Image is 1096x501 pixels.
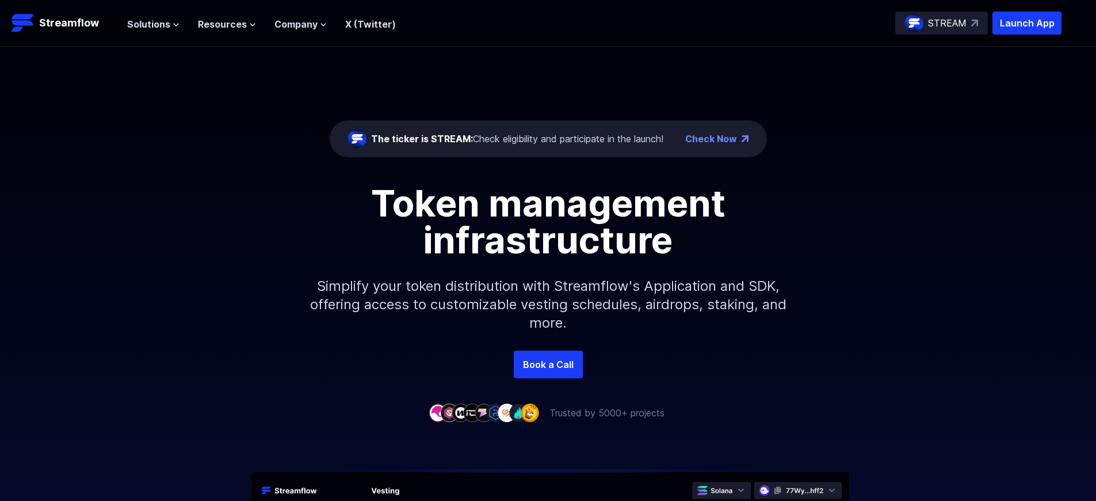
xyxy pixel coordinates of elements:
[39,15,99,31] p: Streamflow
[895,12,988,35] a: STREAM
[301,259,796,351] p: Simplify your token distribution with Streamflow's Application and SDK, offering access to custom...
[742,135,749,142] img: top-right-arrow.png
[521,404,539,422] img: company-9
[452,404,470,422] img: company-3
[928,16,967,30] p: STREAM
[509,404,528,422] img: company-8
[440,404,459,422] img: company-2
[345,18,396,30] a: X (Twitter)
[12,12,35,35] img: Streamflow Logo
[992,12,1061,35] button: Launch App
[514,351,583,378] a: Book a Call
[685,132,737,146] a: Check Now
[475,404,493,422] img: company-5
[127,17,170,31] span: Solutions
[549,406,665,420] p: Trusted by 5000+ projects
[274,17,327,31] button: Company
[486,404,505,422] img: company-6
[198,17,247,31] span: Resources
[905,14,923,32] img: streamflow-logo-circle.png
[274,17,318,31] span: Company
[198,17,256,31] button: Resources
[429,404,447,422] img: company-1
[12,12,116,35] a: Streamflow
[463,404,482,422] img: company-4
[498,404,516,422] img: company-7
[348,130,366,148] img: streamflow-logo-circle.png
[371,133,473,145] span: The ticker is STREAM:
[127,17,180,31] button: Solutions
[371,132,663,146] div: Check eligibility and participate in the launch!
[971,20,978,26] img: top-right-arrow.svg
[289,185,807,259] h1: Token management infrastructure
